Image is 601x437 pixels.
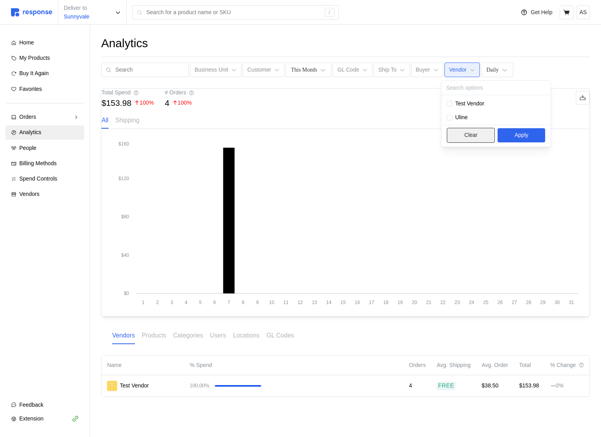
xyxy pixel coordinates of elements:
[156,300,159,305] tspan: 2
[19,402,43,408] span: Feedback
[531,8,552,17] p: Get Help
[112,330,135,340] p: Vendors
[173,330,203,340] p: Categories
[101,89,154,97] div: Total Spend
[438,382,454,390] p: Free
[165,99,170,107] p: 4
[233,330,259,340] p: Locations
[64,13,89,21] p: Sunnyvale
[291,66,317,74] div: This Month
[19,129,41,135] span: Analytics
[412,300,417,305] tspan: 20
[118,141,129,147] tspan: $160
[519,361,539,370] p: Total
[512,300,517,305] tspan: 27
[134,99,154,107] p: 100 %
[195,66,229,74] p: Business Unit
[121,214,129,220] tspan: $80
[411,63,443,77] button: Buyer
[498,128,545,142] button: Apply
[576,6,590,19] button: AS
[256,300,259,305] tspan: 9
[6,141,84,155] a: People
[19,39,34,46] span: Home
[569,300,574,305] tspan: 31
[101,115,109,125] p: All
[19,55,50,61] span: My Products
[107,361,179,370] p: Name
[519,382,539,390] p: $153.98
[369,300,374,305] tspan: 17
[579,8,587,17] p: AS
[409,361,426,370] p: Orders
[6,157,84,171] a: Billing Methods
[213,300,216,305] tspan: 6
[121,253,129,258] tspan: $40
[516,5,557,20] button: Get Help
[269,300,275,305] tspan: 10
[185,300,188,305] tspan: 4
[172,99,192,107] p: 100 %
[337,66,359,74] p: GL Code
[190,361,261,370] p: % Spend
[498,300,503,305] tspan: 26
[115,115,139,125] p: Shipping
[540,300,546,305] tspan: 29
[455,113,468,122] p: Uline
[416,66,430,74] p: Buyer
[465,131,477,140] p: Clear
[101,36,148,51] h1: Analytics
[199,300,202,305] tspan: 5
[19,113,70,122] div: Orders
[378,66,396,74] p: Ship To
[437,361,470,370] p: Avg. Shipping
[6,51,84,65] a: My Products
[449,66,466,74] p: Vendor
[6,398,84,412] button: Feedback
[355,300,360,305] tspan: 16
[124,291,129,297] tspan: $0
[550,361,576,370] p: % Change
[111,382,114,390] p: T
[19,86,42,92] span: Favorites
[142,300,145,305] tspan: 1
[190,63,242,77] button: Business Unit
[11,8,52,17] img: svg%3e
[228,300,230,305] tspan: 7
[115,63,184,77] input: Search
[146,6,321,20] input: Search for a product name or SKU
[6,66,84,81] a: Buy It Again
[210,330,226,340] p: Users
[242,300,245,305] tspan: 8
[19,70,49,76] span: Buy It Again
[64,4,89,13] p: Deliver to
[441,81,551,95] input: Search options
[165,89,194,97] div: # Orders
[426,300,431,305] tspan: 21
[550,382,564,390] p: 0 %
[312,300,317,305] tspan: 13
[514,131,528,140] p: Apply
[284,300,289,305] tspan: 11
[441,300,446,305] tspan: 22
[243,63,284,77] button: Customer
[19,191,39,197] span: Vendors
[6,82,84,96] a: Favorites
[6,187,84,201] a: Vendors
[19,175,57,182] span: Spend Controls
[398,300,403,305] tspan: 19
[383,300,389,305] tspan: 18
[341,300,346,305] tspan: 15
[455,300,460,305] tspan: 23
[118,176,129,181] tspan: $120
[555,300,560,305] tspan: 30
[526,300,531,305] tspan: 28
[171,300,173,305] tspan: 3
[487,66,499,74] div: Daily
[298,300,303,305] tspan: 12
[142,330,166,340] p: Products
[6,125,84,140] a: Analytics
[482,382,508,390] p: $38.50
[455,100,484,108] p: Test Vendor
[6,412,84,426] button: Extension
